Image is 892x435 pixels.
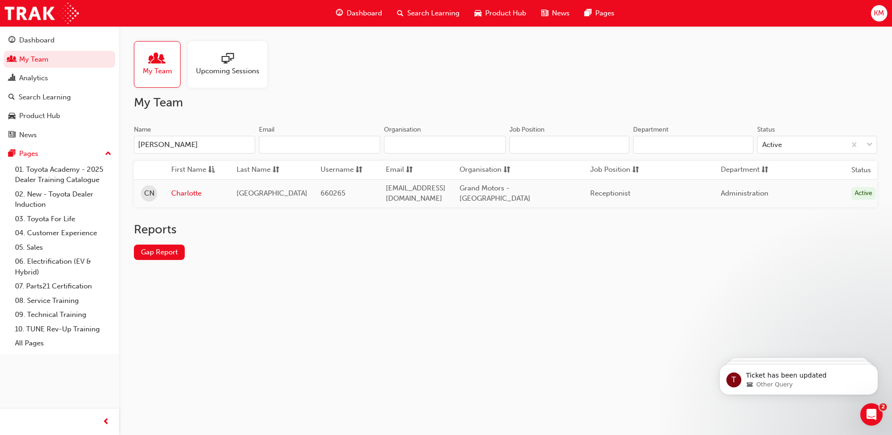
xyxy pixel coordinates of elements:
span: sorting-icon [355,164,362,176]
span: search-icon [8,93,15,102]
span: news-icon [8,131,15,140]
span: Grand Motors - [GEOGRAPHIC_DATA] [460,184,530,203]
span: 660265 [321,189,345,197]
a: car-iconProduct Hub [467,4,534,23]
div: Job Position [509,125,544,134]
a: pages-iconPages [577,4,622,23]
a: Search Learning [4,89,115,106]
span: KM [874,8,884,19]
button: Pages [4,145,115,162]
span: sorting-icon [632,164,639,176]
a: 04. Customer Experience [11,226,115,240]
a: Gap Report [134,245,185,260]
a: 09. Technical Training [11,308,115,322]
div: News [19,130,37,140]
input: Department [633,136,753,154]
input: Job Position [509,136,630,154]
th: Status [851,165,871,175]
input: Email [259,136,380,154]
a: 05. Sales [11,240,115,255]
input: Organisation [384,136,505,154]
span: pages-icon [8,150,15,158]
input: Name [134,136,255,154]
a: 07. Parts21 Certification [11,279,115,294]
div: Department [633,125,669,134]
span: sessionType_ONLINE_URL-icon [222,53,234,66]
span: Last Name [237,164,271,176]
span: news-icon [541,7,548,19]
button: Departmentsorting-icon [721,164,772,176]
span: car-icon [474,7,481,19]
img: Trak [5,3,79,24]
span: up-icon [105,148,111,160]
div: Name [134,125,151,134]
button: Emailsorting-icon [386,164,437,176]
div: Product Hub [19,111,60,121]
button: Last Namesorting-icon [237,164,288,176]
button: DashboardMy TeamAnalyticsSearch LearningProduct HubNews [4,30,115,145]
div: Active [762,140,782,150]
a: All Pages [11,336,115,351]
span: Administration [721,189,768,197]
span: Email [386,164,404,176]
span: asc-icon [208,164,215,176]
span: people-icon [151,53,163,66]
button: Organisationsorting-icon [460,164,511,176]
span: [GEOGRAPHIC_DATA] [237,189,307,197]
button: Job Positionsorting-icon [590,164,641,176]
a: Analytics [4,70,115,87]
button: Usernamesorting-icon [321,164,372,176]
a: News [4,126,115,144]
button: First Nameasc-icon [171,164,223,176]
div: Organisation [384,125,421,134]
span: Department [721,164,760,176]
span: pages-icon [585,7,592,19]
iframe: Intercom notifications message [705,344,892,410]
span: guage-icon [8,36,15,45]
span: prev-icon [103,416,110,428]
span: sorting-icon [503,164,510,176]
span: Dashboard [347,8,382,19]
span: Job Position [590,164,630,176]
a: news-iconNews [534,4,577,23]
a: search-iconSearch Learning [390,4,467,23]
span: Pages [595,8,614,19]
a: Upcoming Sessions [188,41,275,88]
span: Receptionist [590,189,630,197]
span: down-icon [866,139,873,151]
div: Active [851,187,876,200]
a: 03. Toyota For Life [11,212,115,226]
h2: Reports [134,222,877,237]
span: guage-icon [336,7,343,19]
span: First Name [171,164,206,176]
div: Email [259,125,275,134]
span: Search Learning [407,8,460,19]
a: 02. New - Toyota Dealer Induction [11,187,115,212]
span: My Team [143,66,172,77]
span: car-icon [8,112,15,120]
button: KM [871,5,887,21]
a: 08. Service Training [11,294,115,308]
span: sorting-icon [406,164,413,176]
span: Product Hub [485,8,526,19]
a: 10. TUNE Rev-Up Training [11,322,115,337]
div: Pages [19,148,38,159]
span: CN [144,188,154,199]
a: Dashboard [4,32,115,49]
div: Dashboard [19,35,55,46]
a: 06. Electrification (EV & Hybrid) [11,254,115,279]
a: guage-iconDashboard [328,4,390,23]
span: Username [321,164,354,176]
a: My Team [134,41,188,88]
span: Organisation [460,164,502,176]
div: Analytics [19,73,48,84]
a: My Team [4,51,115,68]
a: Product Hub [4,107,115,125]
a: Charlotte [171,188,223,199]
span: search-icon [397,7,404,19]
